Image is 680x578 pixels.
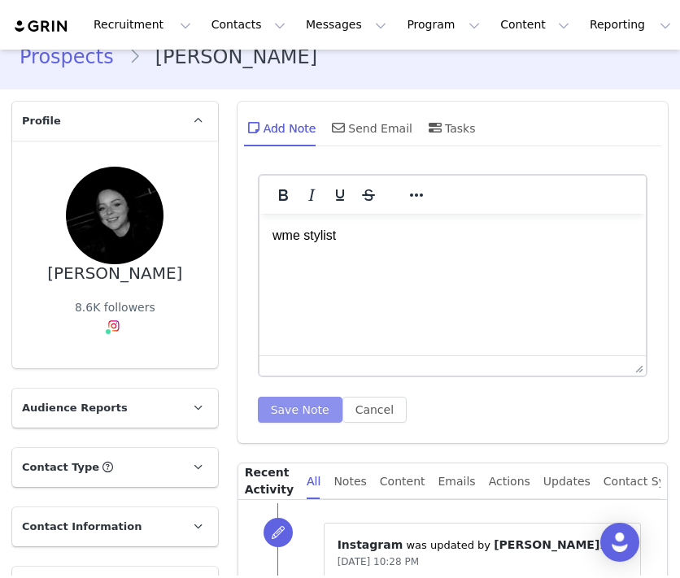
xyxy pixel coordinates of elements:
button: Contacts [202,7,295,43]
img: grin logo [13,19,70,34]
div: Notes [333,463,366,500]
button: Bold [269,184,297,206]
button: Underline [326,184,354,206]
span: Contact Information [22,519,142,535]
span: Audience Reports [22,400,128,416]
div: Tasks [425,108,476,147]
img: instagram.svg [107,319,120,332]
div: Emails [438,463,476,500]
div: Contact Sync [604,463,679,500]
button: Content [490,7,579,43]
div: All [307,463,320,500]
div: Press the Up and Down arrow keys to resize the editor. [629,356,646,376]
div: Content [380,463,425,500]
div: Updates [543,463,591,500]
a: Prospects [20,42,129,72]
button: Reveal or hide additional toolbar items [403,184,430,206]
button: Strikethrough [355,184,382,206]
button: Messages [296,7,396,43]
span: [DATE] 10:28 PM [338,556,419,567]
button: Italic [298,184,325,206]
div: Actions [489,463,530,500]
button: Recruitment [84,7,201,43]
div: [PERSON_NAME] [47,264,182,283]
div: 8.6K followers [75,299,155,316]
button: Save Note [258,397,342,423]
button: Cancel [342,397,407,423]
span: Profile [22,113,61,129]
div: Add Note [244,108,316,147]
span: Instagram [338,538,403,551]
div: Open Intercom Messenger [600,523,639,562]
span: [PERSON_NAME] [494,538,599,551]
p: ⁨ ⁩ was updated by ⁨ ⁩. [338,537,627,554]
iframe: Rich Text Area [259,214,646,355]
div: Send Email [329,108,412,147]
p: Recent Activity [245,463,294,499]
span: Contact Type [22,459,99,476]
button: Program [397,7,490,43]
img: 4360d501-d78b-4ec1-a8cf-be5c0ab12716.jpg [66,167,163,264]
